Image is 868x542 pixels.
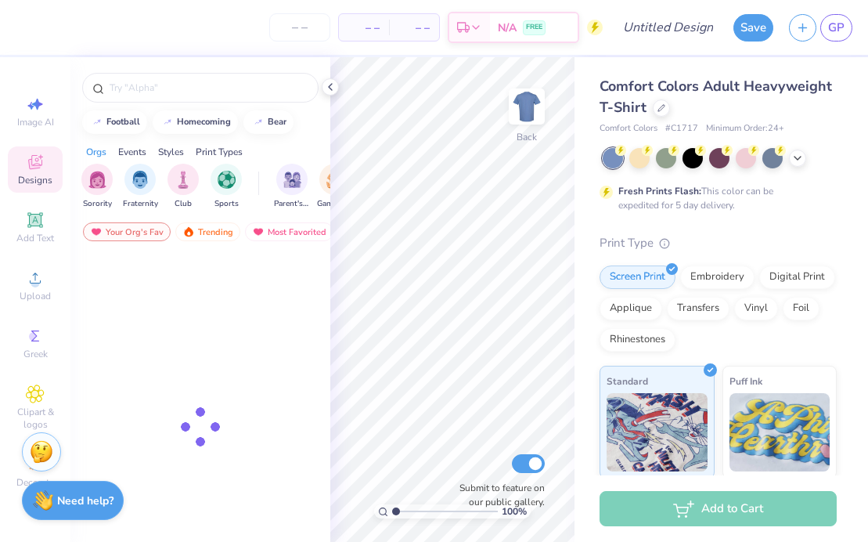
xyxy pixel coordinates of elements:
img: most_fav.gif [252,226,265,237]
span: Upload [20,290,51,302]
span: 100 % [502,504,527,519]
span: Greek [23,348,48,360]
div: filter for Sports [211,164,242,210]
span: Designs [18,174,52,186]
div: Screen Print [600,266,675,289]
span: Fraternity [123,198,158,210]
span: FREE [526,22,542,33]
img: Puff Ink [729,393,830,472]
span: Comfort Colors [600,122,657,135]
div: Styles [158,145,184,159]
span: Club [175,198,192,210]
img: Fraternity Image [131,171,149,189]
img: Back [511,91,542,122]
img: trend_line.gif [161,117,174,127]
div: Foil [783,297,819,320]
button: filter button [317,164,353,210]
img: most_fav.gif [90,226,103,237]
div: filter for Club [167,164,199,210]
button: filter button [123,164,158,210]
div: Your Org's Fav [83,222,171,241]
span: Game Day [317,198,353,210]
div: Most Favorited [245,222,333,241]
div: This color can be expedited for 5 day delivery. [618,184,811,212]
span: – – [348,20,380,36]
input: Untitled Design [610,12,726,43]
span: Standard [607,373,648,389]
img: trend_line.gif [91,117,103,127]
div: homecoming [177,117,231,126]
div: Digital Print [759,266,835,289]
span: – – [398,20,430,36]
span: N/A [498,20,517,36]
span: Sports [214,198,239,210]
button: filter button [211,164,242,210]
button: filter button [167,164,199,210]
div: Transfers [667,297,729,320]
div: Rhinestones [600,328,675,352]
button: filter button [274,164,310,210]
div: Trending [175,222,240,241]
div: Orgs [86,145,106,159]
div: filter for Fraternity [123,164,158,210]
img: Club Image [175,171,192,189]
div: bear [268,117,286,126]
label: Submit to feature on our public gallery. [451,481,545,509]
button: Save [733,14,773,42]
img: Sports Image [218,171,236,189]
span: Add Text [16,232,54,244]
div: Events [118,145,146,159]
div: filter for Sorority [81,164,113,210]
button: football [82,110,147,134]
img: Sorority Image [88,171,106,189]
input: – – [269,13,330,42]
button: homecoming [153,110,238,134]
div: Embroidery [680,266,755,289]
img: Game Day Image [326,171,344,189]
span: Parent's Weekend [274,198,310,210]
div: Back [517,130,537,144]
input: Try "Alpha" [108,80,308,96]
img: Parent's Weekend Image [283,171,301,189]
div: Vinyl [734,297,778,320]
span: Minimum Order: 24 + [706,122,784,135]
span: Image AI [17,116,54,128]
img: trend_line.gif [252,117,265,127]
div: football [106,117,140,126]
img: trending.gif [182,226,195,237]
div: filter for Parent's Weekend [274,164,310,210]
strong: Fresh Prints Flash: [618,185,701,197]
span: Sorority [83,198,112,210]
span: # C1717 [665,122,698,135]
div: Applique [600,297,662,320]
img: Standard [607,393,708,472]
button: filter button [81,164,113,210]
span: Comfort Colors Adult Heavyweight T-Shirt [600,77,832,117]
button: bear [243,110,294,134]
span: Puff Ink [729,373,762,389]
div: filter for Game Day [317,164,353,210]
a: GP [820,14,852,42]
span: Clipart & logos [8,406,63,431]
div: Print Types [196,145,243,159]
strong: Need help? [57,493,113,508]
span: Decorate [16,476,54,489]
div: Print Type [600,234,837,252]
span: GP [828,19,845,37]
